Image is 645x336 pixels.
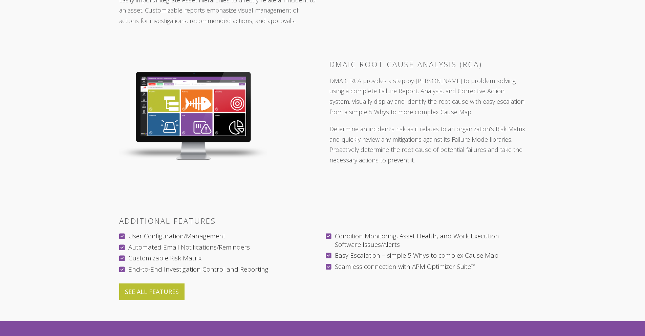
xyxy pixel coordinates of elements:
[326,232,526,249] p: Condition Monitoring, Asset Health, and Work Execution Software Issues/Alerts
[119,232,320,240] p: User Configuration/Management
[119,243,320,252] p: Automated Email Notifications/Reminders
[119,72,267,160] img: Analyze-Mon
[329,124,526,165] p: Determine an incident’s risk as it relates to an organization’s Risk Matrix and quickly review an...
[326,262,526,271] p: Seamless connection with APM Optimizer Suite™
[119,216,526,225] h4: ADDITIONAL FEATURES
[326,251,526,260] p: Easy Escalation – simple 5 Whys to complex Cause Map
[119,254,320,262] p: Customizable Risk Matrix
[119,283,185,300] a: SEE ALL FEATURES
[329,60,526,68] h4: DMAIC ROOT CAUSE ANALYSIS (RCA)
[329,76,526,117] p: DMAIC RCA provides a step-by-[PERSON_NAME] to problem solving using a complete Failure Report, An...
[119,265,320,274] p: End-to-End Investigation Control and Reporting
